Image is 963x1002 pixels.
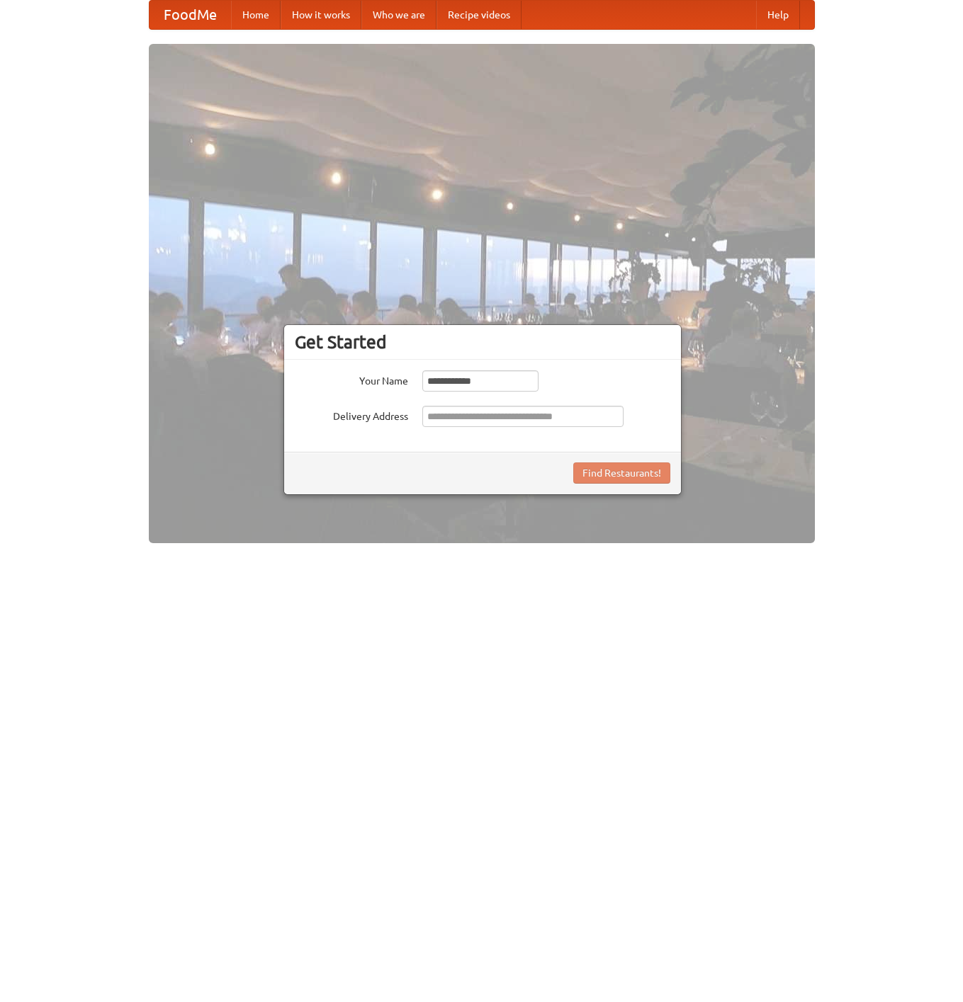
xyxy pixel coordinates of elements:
[573,462,670,484] button: Find Restaurants!
[295,370,408,388] label: Your Name
[231,1,281,29] a: Home
[295,406,408,423] label: Delivery Address
[437,1,522,29] a: Recipe videos
[281,1,361,29] a: How it works
[150,1,231,29] a: FoodMe
[295,331,670,353] h3: Get Started
[361,1,437,29] a: Who we are
[756,1,800,29] a: Help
